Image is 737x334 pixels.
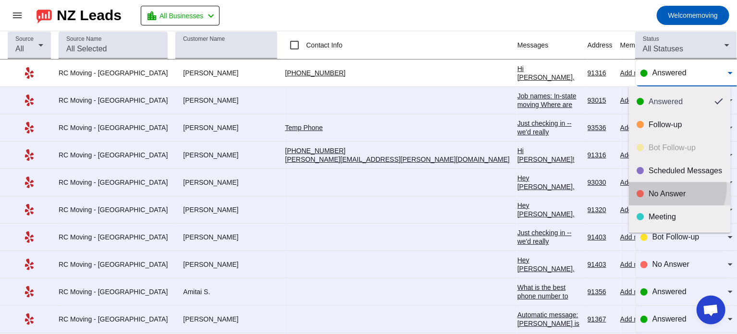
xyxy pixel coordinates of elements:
div: Scheduled Messages [649,166,723,176]
div: Follow-up [649,120,723,130]
div: Open chat [697,296,725,324]
div: Answered [649,97,707,107]
div: Meeting [649,212,723,222]
div: No Answer [649,189,723,199]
